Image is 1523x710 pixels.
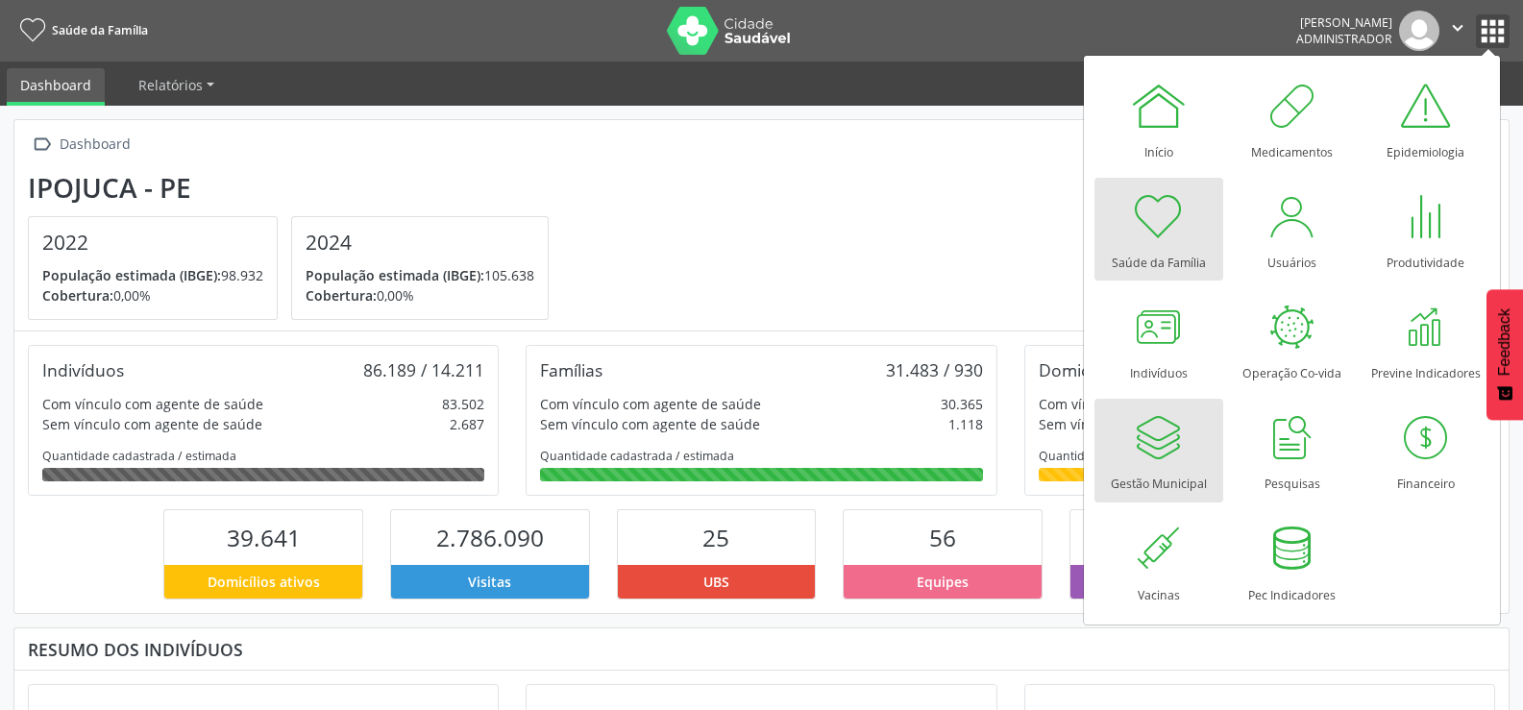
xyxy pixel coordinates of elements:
[1039,394,1260,414] div: Com vínculo com agente de saúde
[450,414,484,434] div: 2.687
[1039,359,1118,380] div: Domicílios
[56,131,134,159] div: Dashboard
[1094,510,1223,613] a: Vacinas
[52,22,148,38] span: Saúde da Família
[1228,510,1357,613] a: Pec Indicadores
[1039,414,1259,434] div: Sem vínculo com agente de saúde
[42,394,263,414] div: Com vínculo com agente de saúde
[42,266,221,284] span: População estimada (IBGE):
[1228,67,1357,170] a: Medicamentos
[1228,178,1357,281] a: Usuários
[540,359,602,380] div: Famílias
[1447,17,1468,38] i: 
[436,522,544,553] span: 2.786.090
[28,131,56,159] i: 
[208,572,320,592] span: Domicílios ativos
[1039,448,1481,464] div: Quantidade cadastrada / estimada
[42,359,124,380] div: Indivíduos
[28,639,1495,660] div: Resumo dos indivíduos
[948,414,983,434] div: 1.118
[42,286,113,305] span: Cobertura:
[1094,288,1223,391] a: Indivíduos
[306,286,377,305] span: Cobertura:
[42,414,262,434] div: Sem vínculo com agente de saúde
[7,68,105,106] a: Dashboard
[1496,308,1513,376] span: Feedback
[886,359,983,380] div: 31.483 / 930
[917,572,969,592] span: Equipes
[363,359,484,380] div: 86.189 / 14.211
[1094,67,1223,170] a: Início
[1094,178,1223,281] a: Saúde da Família
[540,414,760,434] div: Sem vínculo com agente de saúde
[540,448,982,464] div: Quantidade cadastrada / estimada
[1486,289,1523,420] button: Feedback - Mostrar pesquisa
[1399,11,1439,51] img: img
[1439,11,1476,51] button: 
[1094,399,1223,502] a: Gestão Municipal
[1362,67,1490,170] a: Epidemiologia
[1228,399,1357,502] a: Pesquisas
[540,394,761,414] div: Com vínculo com agente de saúde
[1362,399,1490,502] a: Financeiro
[703,572,729,592] span: UBS
[42,231,263,255] h4: 2022
[28,131,134,159] a:  Dashboard
[929,522,956,553] span: 56
[306,285,534,306] p: 0,00%
[1362,288,1490,391] a: Previne Indicadores
[42,285,263,306] p: 0,00%
[1228,288,1357,391] a: Operação Co-vida
[1476,14,1510,48] button: apps
[442,394,484,414] div: 83.502
[941,394,983,414] div: 30.365
[227,522,301,553] span: 39.641
[306,231,534,255] h4: 2024
[42,448,484,464] div: Quantidade cadastrada / estimada
[13,14,148,46] a: Saúde da Família
[702,522,729,553] span: 25
[1296,14,1392,31] div: [PERSON_NAME]
[1296,31,1392,47] span: Administrador
[138,76,203,94] span: Relatórios
[125,68,228,102] a: Relatórios
[1362,178,1490,281] a: Produtividade
[306,265,534,285] p: 105.638
[306,266,484,284] span: População estimada (IBGE):
[42,265,263,285] p: 98.932
[468,572,511,592] span: Visitas
[28,172,562,204] div: Ipojuca - PE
